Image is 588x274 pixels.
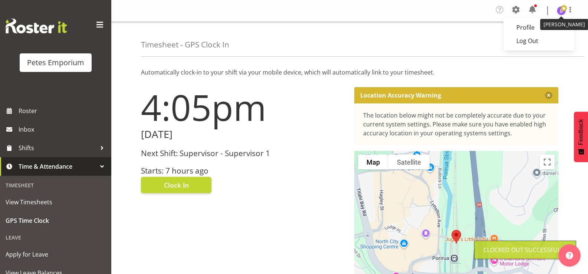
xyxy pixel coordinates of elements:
img: Rosterit website logo [6,19,67,33]
h3: Next Shift: Supervisor - Supervisor 1 [141,149,345,158]
span: GPS Time Clock [6,215,106,226]
div: Leave [2,230,109,245]
button: Show satellite imagery [388,155,430,169]
a: Apply for Leave [2,245,109,264]
a: GPS Time Clock [2,211,109,230]
span: Inbox [19,124,108,135]
button: Show street map [358,155,388,169]
a: View Timesheets [2,193,109,211]
span: Shifts [19,142,96,153]
span: Clock In [164,180,189,190]
h4: Timesheet - GPS Clock In [141,40,229,49]
a: Profile [503,21,575,34]
p: Location Accuracy Warning [360,92,441,99]
button: Feedback - Show survey [574,112,588,162]
div: Timesheet [2,178,109,193]
div: Petes Emporium [27,57,84,68]
h3: Starts: 7 hours ago [141,166,345,175]
img: help-xxl-2.png [566,252,573,259]
h1: 4:05pm [141,87,345,127]
button: Toggle fullscreen view [540,155,555,169]
h2: [DATE] [141,129,345,140]
span: Apply for Leave [6,249,106,260]
p: Automatically clock-in to your shift via your mobile device, which will automatically link to you... [141,68,558,77]
img: janelle-jonkers702.jpg [557,6,566,15]
span: View Timesheets [6,197,106,208]
button: Clock In [141,177,211,193]
button: Close message [545,92,552,99]
span: Roster [19,105,108,116]
a: Log Out [503,34,575,47]
span: Feedback [578,119,584,145]
span: Time & Attendance [19,161,96,172]
div: Clocked out Successfully [483,245,567,254]
div: The location below might not be completely accurate due to your current system settings. Please m... [363,111,550,138]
